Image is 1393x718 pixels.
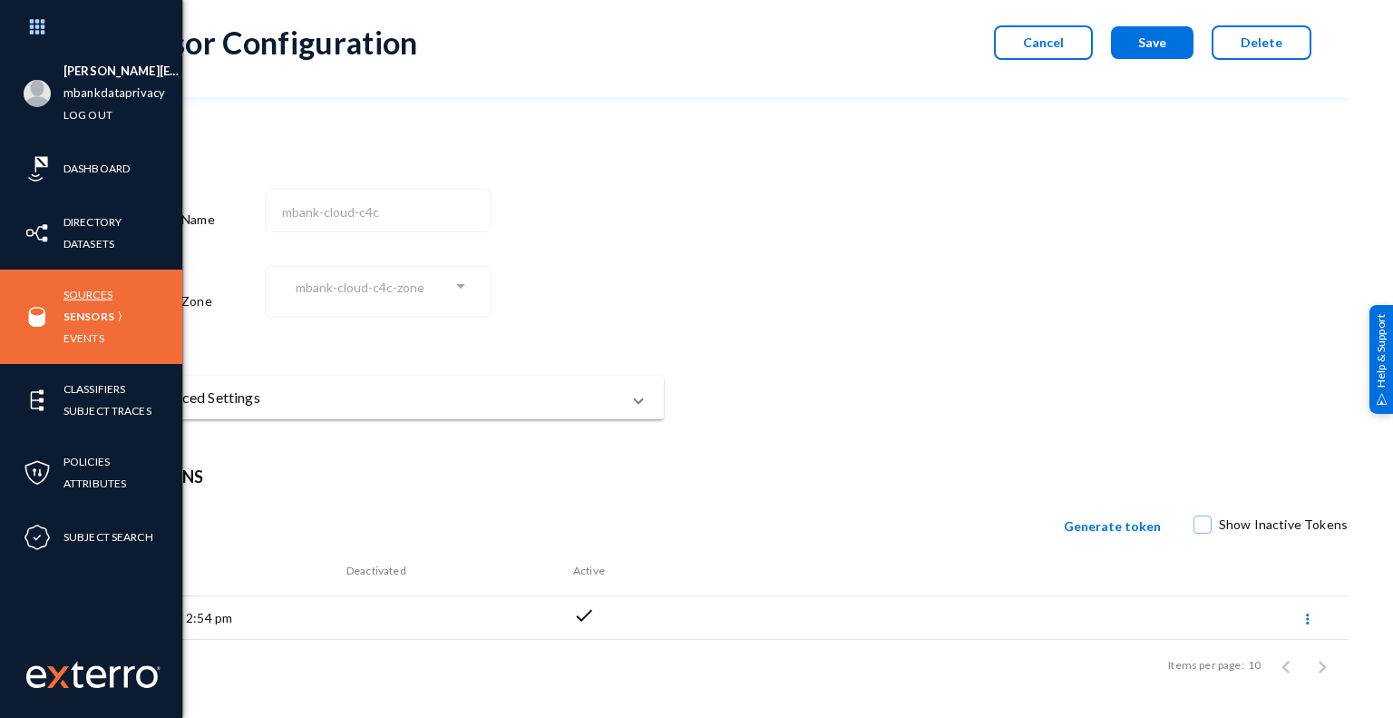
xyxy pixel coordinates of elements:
img: icon-sources.svg [24,303,51,330]
img: help_support.svg [1376,393,1388,405]
a: Log out [63,104,112,125]
mat-panel-title: Advanced Settings [141,387,620,408]
button: Save [1111,26,1193,59]
span: Cancel [1023,34,1064,50]
img: exterro-work-mark.svg [26,661,161,688]
div: Help & Support [1369,304,1393,413]
img: icon-policies.svg [24,459,51,487]
th: Deactivated [346,546,573,596]
span: Save [1138,34,1166,50]
button: Next page [1304,647,1340,684]
div: Items per page: [1168,657,1243,674]
button: Generate token [1049,507,1175,546]
mat-expansion-panel-header: Advanced Settings [120,376,664,419]
a: Subject Search [63,526,153,547]
img: blank-profile-picture.png [24,80,51,107]
header: INFO [138,124,646,149]
span: check [573,605,595,626]
a: Sources [63,284,112,305]
div: 10 [1248,657,1261,674]
td: [DATE] 2:54 pm [120,596,346,640]
div: Sensor Zone [138,263,265,339]
a: Sensors [63,306,114,327]
a: Cancel [976,34,1093,50]
div: Sensor Configuration [120,24,418,61]
button: Cancel [994,25,1093,60]
a: Directory [63,211,122,232]
img: exterro-logo.svg [47,666,69,688]
a: Attributes [63,473,126,494]
a: Datasets [63,233,114,254]
button: Previous page [1268,647,1304,684]
a: Subject Traces [63,400,151,421]
span: mbank-cloud-c4c-zone [296,280,424,295]
th: Active [573,546,1166,596]
img: icon-inventory.svg [24,220,51,247]
span: Delete [1241,34,1282,50]
button: Delete [1212,25,1311,60]
span: Show Inactive Tokens [1219,511,1348,538]
li: [PERSON_NAME][EMAIL_ADDRESS][PERSON_NAME][DOMAIN_NAME] [63,61,182,83]
a: Dashboard [63,158,130,179]
input: Name [282,204,482,221]
th: Created [120,546,346,596]
img: icon-elements.svg [24,387,51,414]
a: mbankdataprivacy [63,83,165,103]
header: Tokens [138,465,1330,489]
a: Policies [63,451,110,472]
img: icon-risk-sonar.svg [24,155,51,182]
a: Classifiers [63,379,125,399]
a: Events [63,328,104,349]
img: app launcher [10,7,64,46]
img: icon-compliance.svg [24,524,51,551]
div: Sensor Name [138,185,265,254]
span: Generate token [1064,518,1161,534]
